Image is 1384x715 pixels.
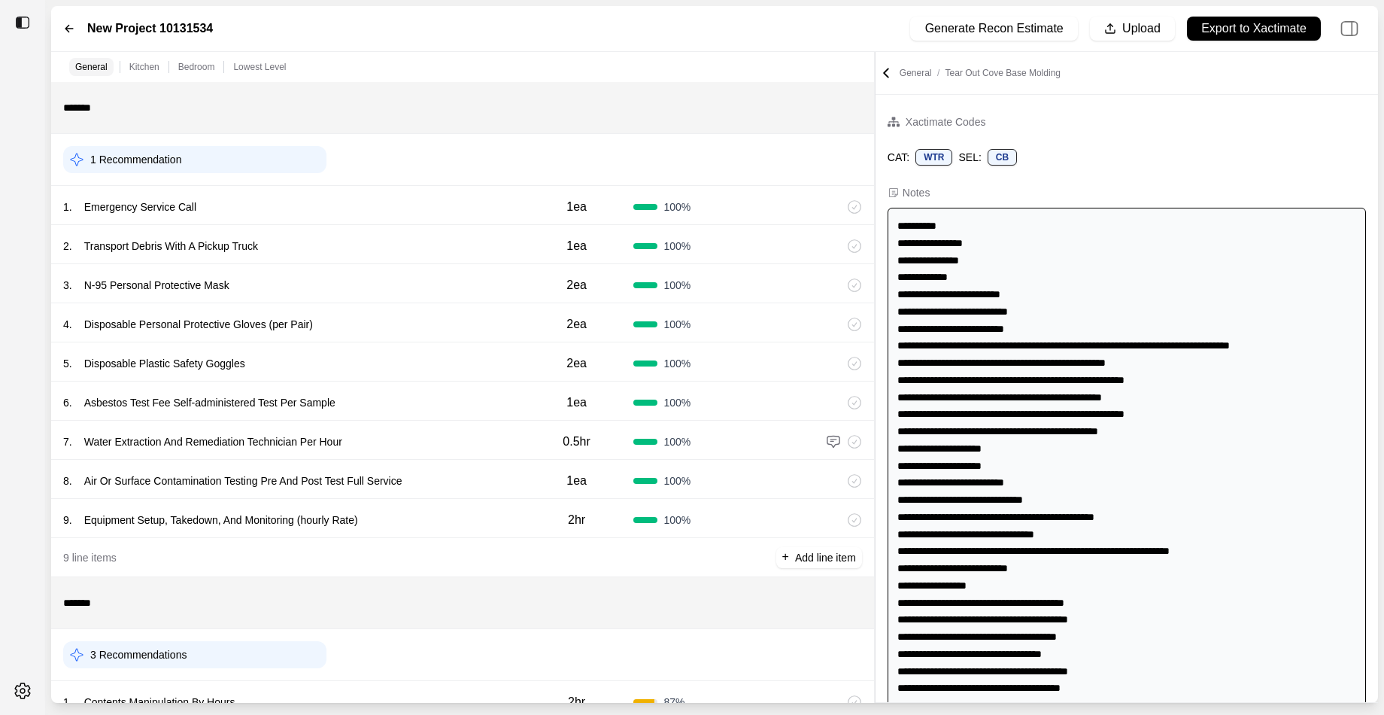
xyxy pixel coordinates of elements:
[78,431,348,452] p: Water Extraction And Remediation Technician Per Hour
[563,433,590,451] p: 0.5hr
[776,547,862,568] button: +Add line item
[15,15,30,30] img: toggle sidebar
[988,149,1017,166] div: CB
[233,61,286,73] p: Lowest Level
[910,17,1077,41] button: Generate Recon Estimate
[90,152,181,167] p: 1 Recommendation
[888,150,909,165] p: CAT:
[78,510,364,531] p: Equipment Setup, Takedown, And Monitoring (hourly Rate)
[1201,20,1307,38] p: Export to Xactimate
[63,199,72,214] p: 1 .
[782,549,789,566] p: +
[663,695,684,710] span: 87 %
[75,61,108,73] p: General
[906,113,986,131] div: Xactimate Codes
[915,149,952,166] div: WTR
[566,472,587,490] p: 1ea
[78,392,341,413] p: Asbestos Test Fee Self-administered Test Per Sample
[663,199,690,214] span: 100 %
[568,693,585,711] p: 2hr
[87,20,213,38] label: New Project 10131534
[78,275,235,296] p: N-95 Personal Protective Mask
[925,20,1064,38] p: Generate Recon Estimate
[663,434,690,449] span: 100 %
[90,647,187,662] p: 3 Recommendations
[63,434,72,449] p: 7 .
[566,237,587,255] p: 1ea
[566,394,587,412] p: 1ea
[63,356,72,371] p: 5 .
[566,354,587,373] p: 2ea
[663,356,690,371] span: 100 %
[129,61,159,73] p: Kitchen
[663,513,690,528] span: 100 %
[663,239,690,254] span: 100 %
[932,68,945,78] span: /
[78,196,202,218] p: Emergency Service Call
[945,68,1061,78] span: Tear Out Cove Base Molding
[63,513,72,528] p: 9 .
[826,434,841,449] img: comment
[663,395,690,410] span: 100 %
[663,278,690,293] span: 100 %
[63,395,72,410] p: 6 .
[566,198,587,216] p: 1ea
[178,61,215,73] p: Bedroom
[78,314,319,335] p: Disposable Personal Protective Gloves (per Pair)
[1122,20,1161,38] p: Upload
[63,317,72,332] p: 4 .
[795,550,856,565] p: Add line item
[63,278,72,293] p: 3 .
[1187,17,1321,41] button: Export to Xactimate
[63,473,72,488] p: 8 .
[1333,12,1366,45] img: right-panel.svg
[78,353,251,374] p: Disposable Plastic Safety Goggles
[63,695,72,710] p: 1 .
[78,236,264,257] p: Transport Debris With A Pickup Truck
[900,67,1061,79] p: General
[63,239,72,254] p: 2 .
[1090,17,1175,41] button: Upload
[903,185,930,200] div: Notes
[663,317,690,332] span: 100 %
[568,511,585,529] p: 2hr
[566,276,587,294] p: 2ea
[78,470,408,491] p: Air Or Surface Contamination Testing Pre And Post Test Full Service
[78,692,241,713] p: Contents Manipulation By Hours
[958,150,981,165] p: SEL:
[663,473,690,488] span: 100 %
[63,550,117,565] p: 9 line items
[566,315,587,333] p: 2ea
